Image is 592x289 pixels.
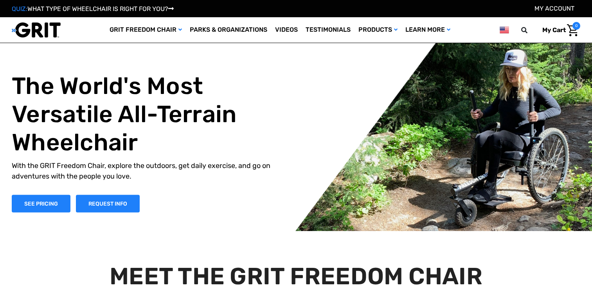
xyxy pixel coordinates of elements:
[567,24,578,36] img: Cart
[302,17,354,43] a: Testimonials
[534,5,574,12] a: Account
[12,195,70,212] a: Shop Now
[536,22,580,38] a: Cart with 0 items
[106,17,186,43] a: GRIT Freedom Chair
[186,17,271,43] a: Parks & Organizations
[12,5,174,13] a: QUIZ:WHAT TYPE OF WHEELCHAIR IS RIGHT FOR YOU?
[12,72,288,156] h1: The World's Most Versatile All-Terrain Wheelchair
[525,22,536,38] input: Search
[500,25,509,35] img: us.png
[76,195,140,212] a: Slide number 1, Request Information
[572,22,580,30] span: 0
[271,17,302,43] a: Videos
[401,17,454,43] a: Learn More
[12,160,288,181] p: With the GRIT Freedom Chair, explore the outdoors, get daily exercise, and go on adventures with ...
[12,22,61,38] img: GRIT All-Terrain Wheelchair and Mobility Equipment
[542,26,566,34] span: My Cart
[354,17,401,43] a: Products
[12,5,27,13] span: QUIZ:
